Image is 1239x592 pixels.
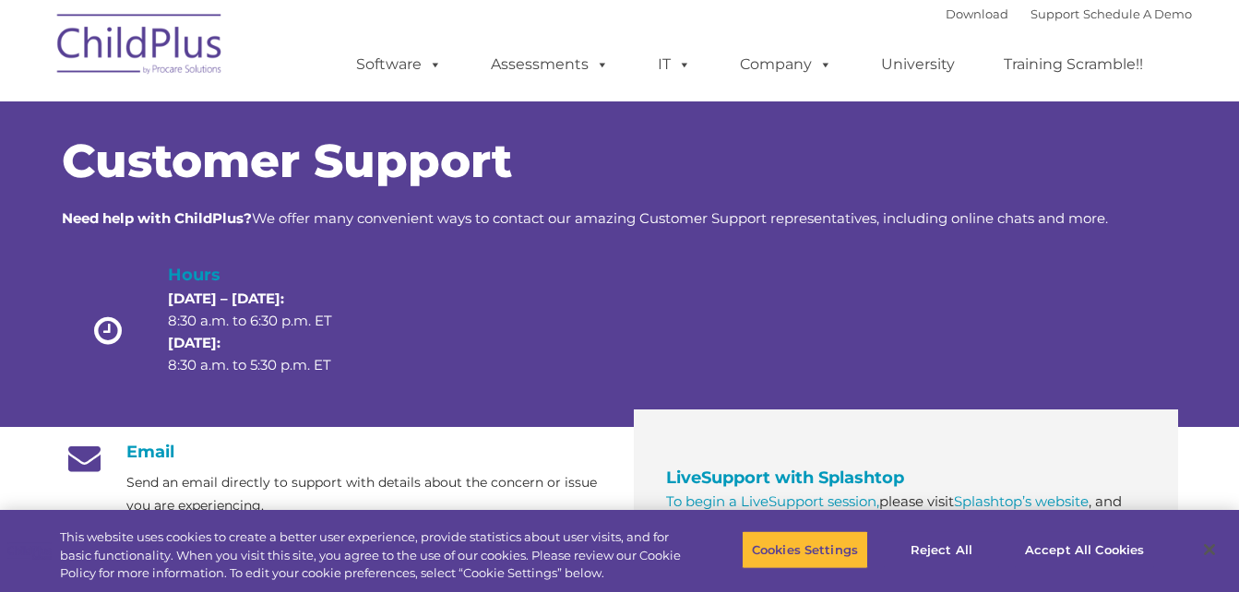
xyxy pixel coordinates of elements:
[884,530,999,569] button: Reject All
[985,46,1162,83] a: Training Scramble!!
[168,288,363,376] p: 8:30 a.m. to 6:30 p.m. ET 8:30 a.m. to 5:30 p.m. ET
[742,530,868,569] button: Cookies Settings
[666,492,879,510] a: To begin a LiveSupport session,
[126,471,606,517] p: Send an email directly to support with details about the concern or issue you are experiencing.
[62,209,1108,227] span: We offer many convenient ways to contact our amazing Customer Support representatives, including ...
[639,46,709,83] a: IT
[946,6,1192,21] font: |
[721,46,851,83] a: Company
[666,468,904,488] span: LiveSupport with Splashtop
[954,492,1089,510] a: Splashtop’s website
[168,290,284,307] strong: [DATE] – [DATE]:
[48,1,232,93] img: ChildPlus by Procare Solutions
[62,209,252,227] strong: Need help with ChildPlus?
[946,6,1008,21] a: Download
[168,334,220,351] strong: [DATE]:
[62,133,512,189] span: Customer Support
[1031,6,1079,21] a: Support
[1015,530,1154,569] button: Accept All Cookies
[168,262,363,288] h4: Hours
[472,46,627,83] a: Assessments
[338,46,460,83] a: Software
[863,46,973,83] a: University
[60,528,682,583] div: This website uses cookies to create a better user experience, provide statistics about user visit...
[1189,529,1230,570] button: Close
[62,442,606,462] h4: Email
[1083,6,1192,21] a: Schedule A Demo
